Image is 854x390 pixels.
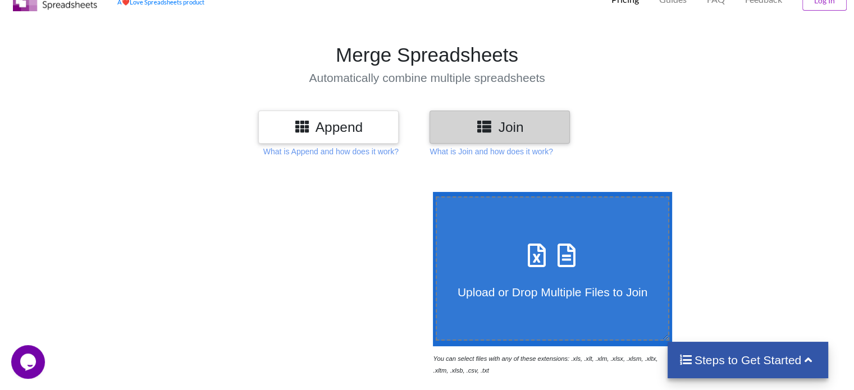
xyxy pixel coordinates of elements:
span: Upload or Drop Multiple Files to Join [458,286,647,299]
h3: Join [438,119,561,135]
h3: Append [267,119,390,135]
p: What is Join and how does it work? [430,146,552,157]
iframe: chat widget [11,345,47,379]
h4: Steps to Get Started [679,353,818,367]
i: You can select files with any of these extensions: .xls, .xlt, .xlm, .xlsx, .xlsm, .xltx, .xltm, ... [433,355,657,374]
p: What is Append and how does it work? [263,146,399,157]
